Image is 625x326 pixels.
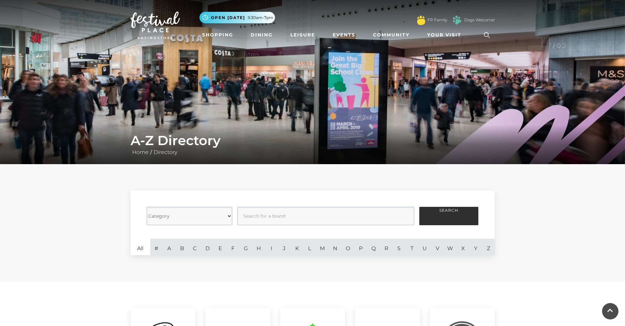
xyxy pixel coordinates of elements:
span: Your Visit [427,32,461,38]
button: Search [419,207,478,225]
a: T [406,239,418,255]
a: C [188,239,201,255]
h1: A-Z Directory [131,133,495,148]
a: M [316,239,329,255]
a: B [176,239,188,255]
button: Open [DATE] 9.30am-7pm [199,12,275,23]
a: I [265,239,278,255]
input: Search for a brand [237,207,414,225]
a: O [342,239,354,255]
a: Leisure [288,29,318,41]
a: Dining [248,29,275,41]
span: 9.30am-7pm [248,15,273,21]
a: S [393,239,406,255]
a: Events [330,29,358,41]
a: R [380,239,393,255]
a: V [431,239,444,255]
a: Shopping [199,29,236,41]
a: Your Visit [425,29,467,41]
a: W [444,239,457,255]
div: / [126,133,500,156]
a: Dogs Welcome! [464,17,495,23]
a: H [252,239,265,255]
a: Directory [152,149,179,155]
a: J [278,239,291,255]
a: F [227,239,240,255]
span: Open [DATE] [211,15,245,21]
a: Community [370,29,412,41]
a: D [201,239,214,255]
a: N [329,239,342,255]
img: Festival Place Logo [131,11,180,39]
a: Z [482,239,495,255]
a: X [457,239,469,255]
a: G [240,239,252,255]
a: All [131,239,150,255]
a: L [303,239,316,255]
a: Y [469,239,482,255]
a: Home [131,149,150,155]
a: U [418,239,431,255]
a: FP Family [427,17,447,23]
a: P [354,239,367,255]
a: Q [367,239,380,255]
a: # [150,239,163,255]
a: A [163,239,176,255]
a: E [214,239,227,255]
a: K [291,239,303,255]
